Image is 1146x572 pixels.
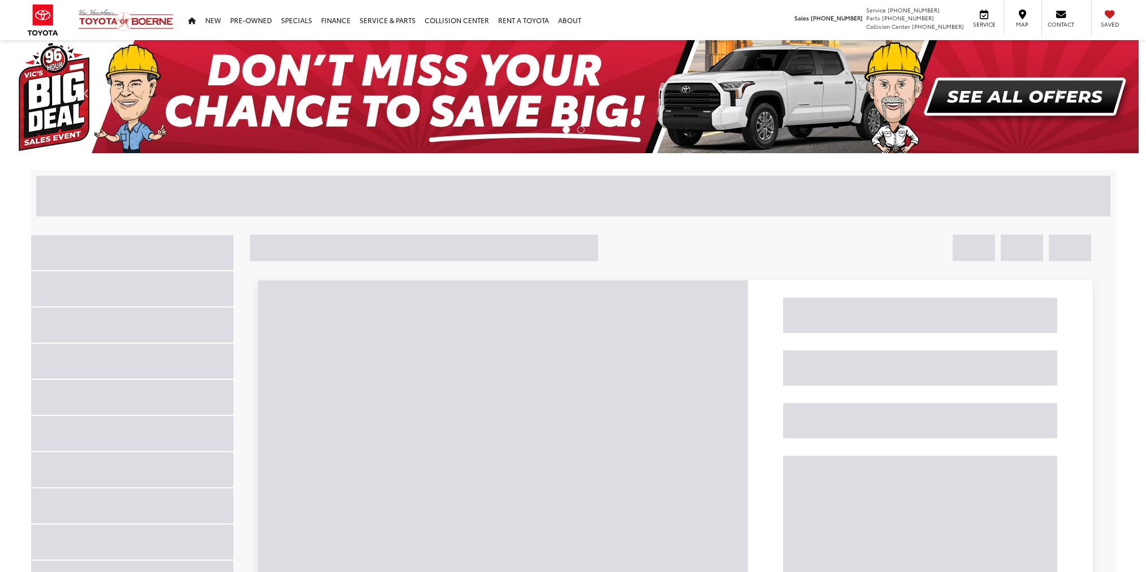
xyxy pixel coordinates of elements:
[971,20,997,28] span: Service
[8,40,1139,153] img: Big Deal Sales Event
[912,22,964,31] span: [PHONE_NUMBER]
[794,14,809,22] span: Sales
[882,14,934,22] span: [PHONE_NUMBER]
[1010,20,1035,28] span: Map
[888,6,940,14] span: [PHONE_NUMBER]
[866,6,886,14] span: Service
[811,14,863,22] span: [PHONE_NUMBER]
[78,8,174,32] img: Vic Vaughan Toyota of Boerne
[1097,20,1122,28] span: Saved
[866,22,910,31] span: Collision Center
[1048,20,1074,28] span: Contact
[866,14,880,22] span: Parts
